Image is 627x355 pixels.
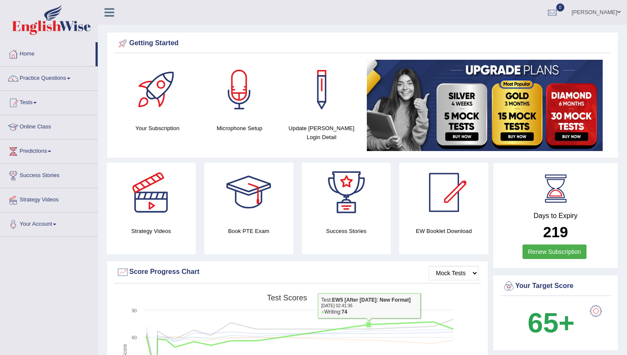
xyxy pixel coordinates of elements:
[116,266,479,279] div: Score Progress Chart
[0,164,98,185] a: Success Stories
[522,244,587,259] a: Renew Subscription
[121,124,194,133] h4: Your Subscription
[203,124,276,133] h4: Microphone Setup
[367,60,603,151] img: small5.jpg
[302,227,391,236] h4: Success Stories
[0,67,98,88] a: Practice Questions
[399,227,488,236] h4: EW Booklet Download
[0,212,98,234] a: Your Account
[0,188,98,210] a: Strategy Videos
[0,115,98,137] a: Online Class
[502,280,609,293] div: Your Target Score
[132,308,137,313] text: 90
[285,124,358,142] h4: Update [PERSON_NAME] Login Detail
[556,3,565,12] span: 0
[132,335,137,340] text: 60
[502,212,609,220] h4: Days to Expiry
[267,294,307,302] tspan: Test scores
[0,42,96,64] a: Home
[116,37,609,50] div: Getting Started
[0,140,98,161] a: Predictions
[528,307,575,338] b: 65+
[107,227,196,236] h4: Strategy Videos
[543,224,568,240] b: 219
[0,91,98,112] a: Tests
[204,227,293,236] h4: Book PTE Exam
